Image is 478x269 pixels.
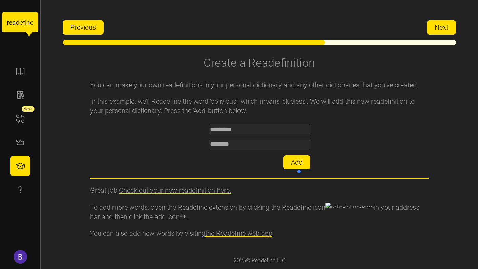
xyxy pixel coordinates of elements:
p: You can make your own readefinitions in your personal dictionary and any other dictionaries that ... [90,80,429,90]
button: Add [283,155,310,169]
a: readefine [2,5,38,42]
div: New! [22,106,34,112]
a: the Readefine web app [205,229,272,237]
tspan: n [27,19,30,26]
tspan: e [9,19,12,26]
div: 2025 © Readefine LLC [230,253,289,268]
tspan: e [30,19,34,26]
p: To add more words, open the Readefine extension by clicking the Readefine icon in your address ba... [90,203,429,222]
span: Next [435,21,448,34]
a: Check out your new readefinition here. [119,186,231,194]
button: Next [427,20,456,35]
tspan: f [23,19,25,26]
tspan: a [12,19,16,26]
span: Previous [70,21,96,34]
img: rdfn-inline-icon [325,203,374,208]
span: Add [291,156,303,169]
p: In this example, we'll Readefine the word 'oblivious', which means 'clueless'. We will add this n... [90,97,429,116]
img: Bob Bob [14,250,27,264]
p: Great job! [90,185,429,196]
p: You can also add new words by visiting . [90,228,429,239]
tspan: r [7,19,9,26]
tspan: e [20,19,23,26]
button: Previous [63,20,104,35]
tspan: i [25,19,26,26]
tspan: d [16,19,20,26]
h1: Create a Readefinition [204,55,315,70]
